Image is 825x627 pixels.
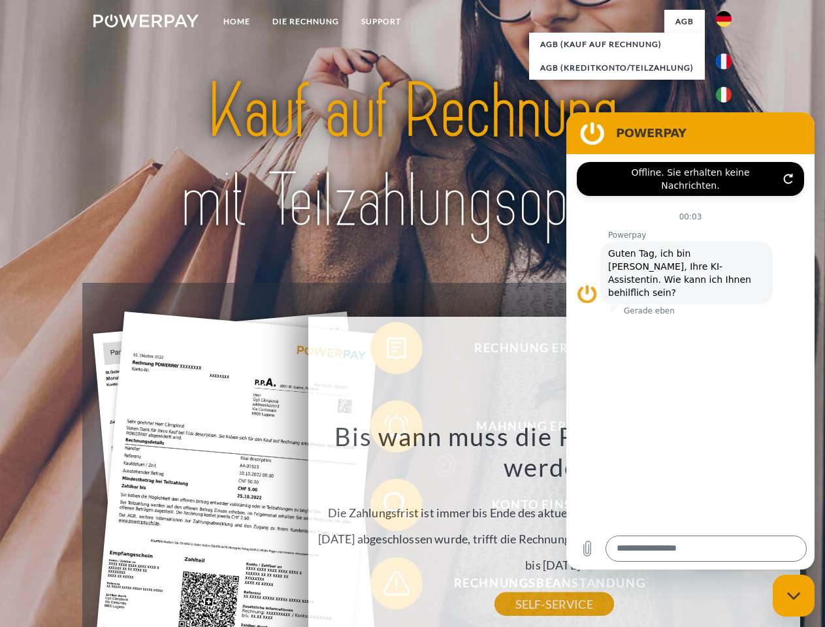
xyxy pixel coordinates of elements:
a: AGB (Kreditkonto/Teilzahlung) [529,56,705,80]
div: Die Zahlungsfrist ist immer bis Ende des aktuellen Monats. Wenn die Bestellung z.B. am [DATE] abg... [315,421,792,604]
a: Home [212,10,261,33]
h3: Bis wann muss die Rechnung bezahlt werden? [315,421,792,483]
a: DIE RECHNUNG [261,10,350,33]
img: title-powerpay_de.svg [125,63,700,250]
a: AGB (Kauf auf Rechnung) [529,33,705,56]
a: SELF-SERVICE [494,592,614,616]
img: it [716,87,732,103]
img: de [716,11,732,27]
img: logo-powerpay-white.svg [93,14,199,27]
img: fr [716,54,732,69]
iframe: Messaging-Fenster [566,112,815,570]
a: SUPPORT [350,10,412,33]
a: agb [664,10,705,33]
iframe: Schaltfläche zum Öffnen des Messaging-Fensters; Konversation läuft [773,575,815,617]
